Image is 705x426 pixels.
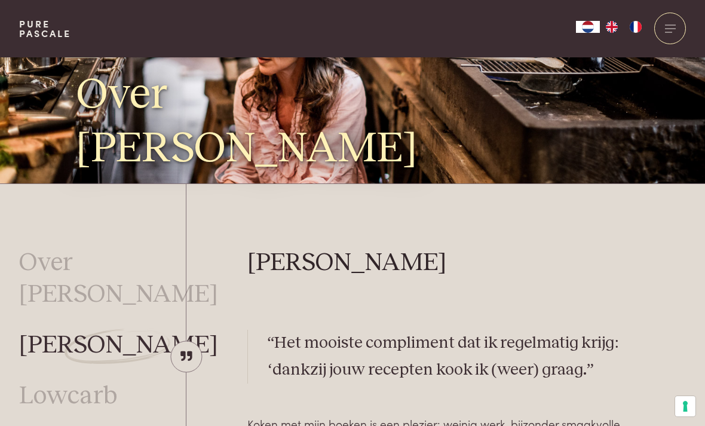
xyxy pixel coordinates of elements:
[76,68,417,176] h1: Over [PERSON_NAME]
[600,21,624,33] a: EN
[19,330,218,361] a: [PERSON_NAME]
[675,396,695,416] button: Uw voorkeuren voor toestemming voor trackingtechnologieën
[576,21,600,33] div: Language
[19,19,71,38] a: PurePascale
[247,247,643,279] h2: [PERSON_NAME]
[624,21,648,33] a: FR
[576,21,648,33] aside: Language selected: Nederlands
[19,247,218,311] a: Over [PERSON_NAME]
[600,21,648,33] ul: Language list
[576,21,600,33] a: NL
[19,381,117,412] a: Lowcarb
[267,330,644,384] p: “Het mooiste compliment dat ik regelmatig krijg: ‘dankzij jouw recepten kook ik (weer) graag.”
